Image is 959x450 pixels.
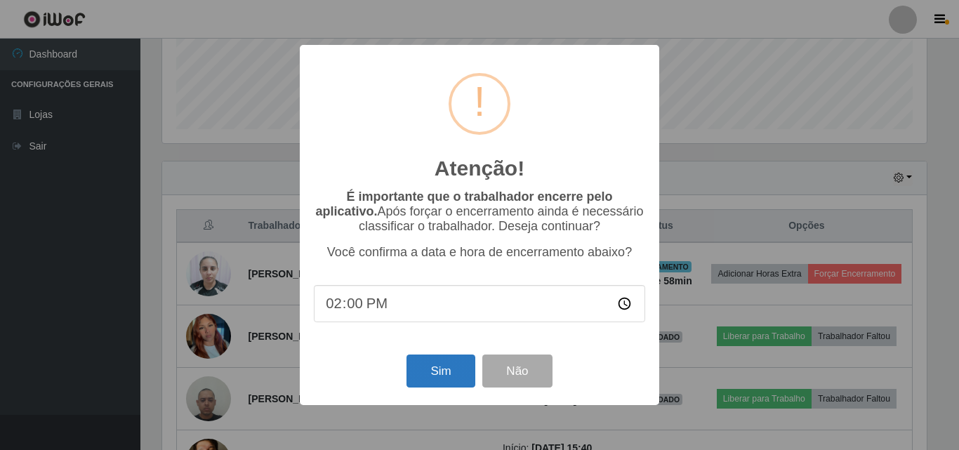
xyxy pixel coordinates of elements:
[315,190,612,218] b: É importante que o trabalhador encerre pelo aplicativo.
[314,190,645,234] p: Após forçar o encerramento ainda é necessário classificar o trabalhador. Deseja continuar?
[314,245,645,260] p: Você confirma a data e hora de encerramento abaixo?
[482,355,552,388] button: Não
[435,156,524,181] h2: Atenção!
[406,355,475,388] button: Sim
